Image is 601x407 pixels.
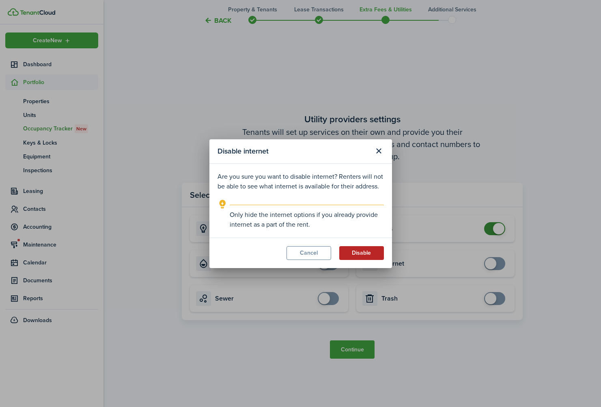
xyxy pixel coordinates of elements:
i: outline [218,199,228,209]
modal-title: Disable internet [218,143,370,159]
button: Close modal [372,144,386,158]
p: Are you sure you want to disable internet? Renters will not be able to see what internet is avail... [218,172,384,191]
button: Disable [339,246,384,260]
button: Cancel [286,246,331,260]
explanation-description: Only hide the internet options if you already provide internet as a part of the rent. [230,210,384,229]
